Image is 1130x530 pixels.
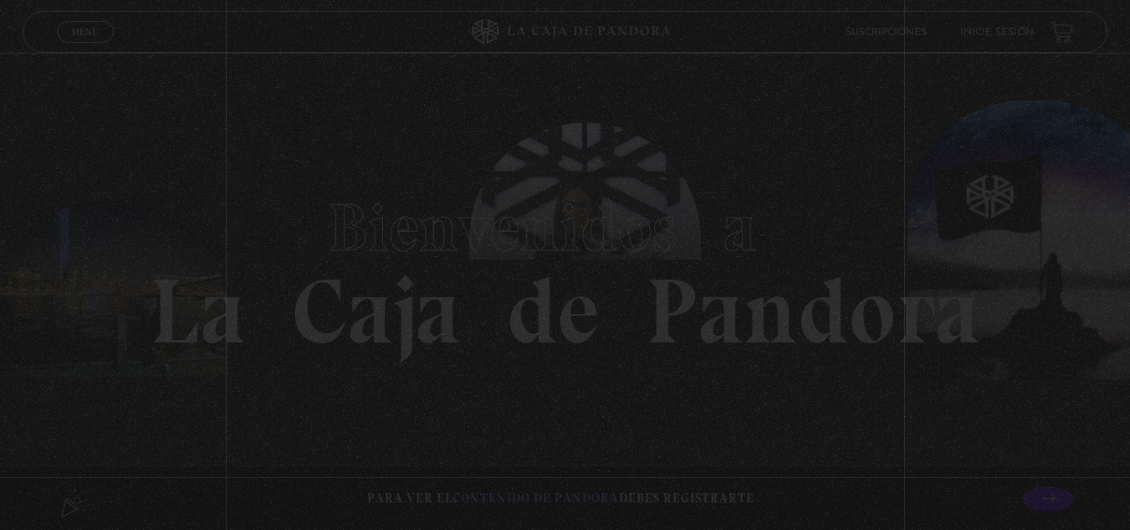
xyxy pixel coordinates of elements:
[328,188,803,268] span: Bienvenidos a
[65,40,105,52] span: Cerrar
[150,173,980,358] h1: La Caja de Pandora
[1051,20,1073,43] a: View your shopping cart
[367,487,754,510] p: Para ver el debes registrarte
[960,27,1034,37] a: Inicie sesión
[453,491,619,506] span: contenido de Pandora
[846,27,927,37] a: Suscripciones
[71,27,99,37] span: Menu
